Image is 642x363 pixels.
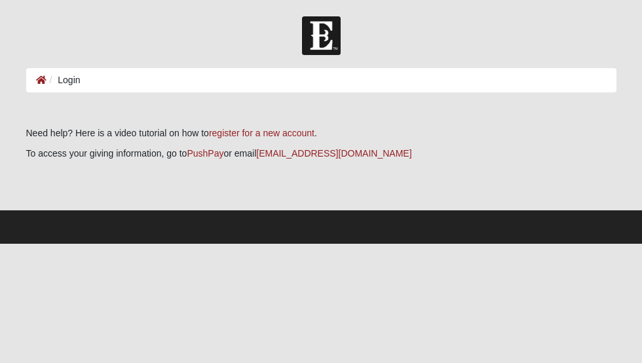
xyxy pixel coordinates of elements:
p: Need help? Here is a video tutorial on how to . [26,126,616,140]
a: [EMAIL_ADDRESS][DOMAIN_NAME] [256,148,411,159]
li: Login [47,73,81,87]
a: register for a new account [209,128,314,138]
a: PushPay [187,148,223,159]
p: To access your giving information, go to or email [26,147,616,161]
img: Church of Eleven22 Logo [302,16,341,55]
